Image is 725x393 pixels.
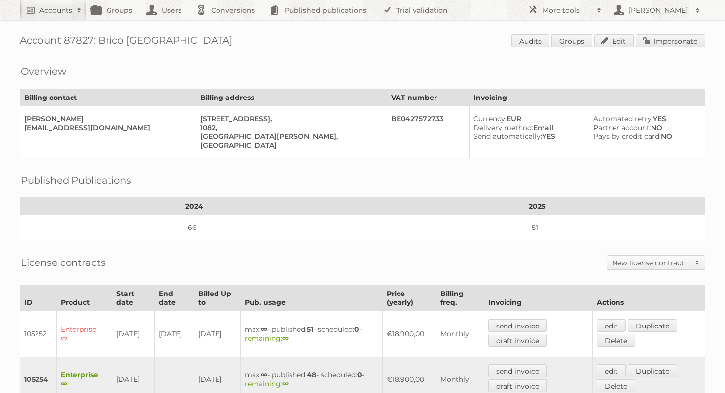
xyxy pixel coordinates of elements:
h2: License contracts [21,255,106,270]
td: [DATE] [112,311,154,357]
span: Delivery method: [473,123,533,132]
h2: More tools [543,5,592,15]
span: Toggle [690,256,705,269]
div: [GEOGRAPHIC_DATA] [200,141,379,150]
a: Duplicate [628,364,677,377]
td: 105252 [20,311,57,357]
a: Impersonate [636,34,705,47]
strong: ∞ [282,334,289,343]
th: Invoicing [469,89,705,106]
h2: Overview [21,64,66,79]
h2: New license contract [612,258,690,268]
div: EUR [473,114,581,123]
div: YES [593,114,697,123]
th: 2025 [369,198,705,215]
span: remaining: [245,334,289,343]
h2: Accounts [39,5,72,15]
strong: 51 [307,325,313,334]
div: [EMAIL_ADDRESS][DOMAIN_NAME] [24,123,188,132]
a: Duplicate [628,319,677,332]
td: 51 [369,215,705,240]
div: [STREET_ADDRESS], [200,114,379,123]
span: Partner account: [593,123,651,132]
span: Currency: [473,114,507,123]
th: Price (yearly) [383,285,436,311]
th: VAT number [387,89,470,106]
div: Email [473,123,581,132]
a: Groups [551,34,592,47]
th: ID [20,285,57,311]
th: End date [154,285,194,311]
span: Send automatically: [473,132,542,141]
a: New license contract [607,256,705,269]
a: Delete [597,334,635,347]
a: edit [597,364,626,377]
th: Billed Up to [194,285,241,311]
a: send invoice [488,364,547,377]
strong: ∞ [261,370,267,379]
th: Billing freq. [436,285,484,311]
a: send invoice [488,319,547,332]
h2: Published Publications [21,173,131,188]
td: 66 [20,215,369,240]
div: 1082, [200,123,379,132]
h2: [PERSON_NAME] [626,5,690,15]
a: draft invoice [488,379,547,392]
td: Monthly [436,311,484,357]
td: €18.900,00 [383,311,436,357]
th: Start date [112,285,154,311]
th: 2024 [20,198,369,215]
div: NO [593,123,697,132]
th: Actions [593,285,705,311]
td: max: - published: - scheduled: - [241,311,383,357]
th: Product [57,285,112,311]
strong: ∞ [261,325,267,334]
td: Enterprise ∞ [57,311,112,357]
td: BE0427572733 [387,106,470,158]
th: Billing contact [20,89,196,106]
strong: 0 [354,325,359,334]
a: draft invoice [488,334,547,347]
td: [DATE] [154,311,194,357]
a: Edit [594,34,634,47]
a: Audits [511,34,549,47]
strong: 0 [357,370,362,379]
a: edit [597,319,626,332]
div: YES [473,132,581,141]
strong: ∞ [282,379,289,388]
div: NO [593,132,697,141]
span: Automated retry: [593,114,653,123]
a: Delete [597,379,635,392]
div: [PERSON_NAME] [24,114,188,123]
strong: 48 [307,370,316,379]
div: [GEOGRAPHIC_DATA][PERSON_NAME], [200,132,379,141]
th: Pub. usage [241,285,383,311]
span: remaining: [245,379,289,388]
th: Billing address [196,89,387,106]
td: [DATE] [194,311,241,357]
span: Pays by credit card: [593,132,661,141]
th: Invoicing [484,285,593,311]
h1: Account 87827: Brico [GEOGRAPHIC_DATA] [20,34,705,49]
